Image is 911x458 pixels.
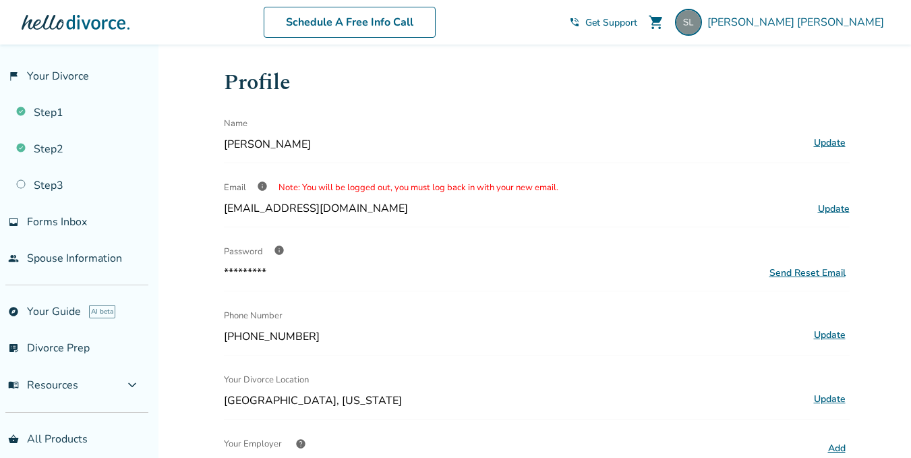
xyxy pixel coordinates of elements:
[295,438,306,449] span: help
[264,7,436,38] a: Schedule A Free Info Call
[8,343,19,353] span: list_alt_check
[765,266,850,280] button: Send Reset Email
[8,378,78,393] span: Resources
[810,391,850,408] button: Update
[648,14,664,30] span: shopping_cart
[278,181,558,194] span: Note: You will be logged out, you must log back in with your new email.
[707,15,889,30] span: [PERSON_NAME] [PERSON_NAME]
[569,16,637,29] a: phone_in_talkGet Support
[8,380,19,391] span: menu_book
[818,202,850,215] span: Update
[89,305,115,318] span: AI beta
[224,201,408,216] span: [EMAIL_ADDRESS][DOMAIN_NAME]
[824,440,850,457] button: Add
[844,393,911,458] iframe: Chat Widget
[8,217,19,227] span: inbox
[585,16,637,29] span: Get Support
[224,430,282,457] span: Your Employer
[8,71,19,82] span: flag_2
[224,174,850,201] div: Email
[224,329,804,344] span: [PHONE_NUMBER]
[224,366,309,393] span: Your Divorce Location
[675,9,702,36] img: columbussally@gmail.com
[569,17,580,28] span: phone_in_talk
[224,110,247,137] span: Name
[224,246,263,258] span: Password
[224,137,804,152] span: [PERSON_NAME]
[769,266,846,279] div: Send Reset Email
[8,306,19,317] span: explore
[8,253,19,264] span: people
[810,134,850,152] button: Update
[224,66,850,99] h1: Profile
[810,326,850,344] button: Update
[27,214,87,229] span: Forms Inbox
[224,302,283,329] span: Phone Number
[274,245,285,256] span: info
[257,181,268,192] span: info
[8,434,19,445] span: shopping_basket
[124,377,140,393] span: expand_more
[224,393,804,408] span: [GEOGRAPHIC_DATA], [US_STATE]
